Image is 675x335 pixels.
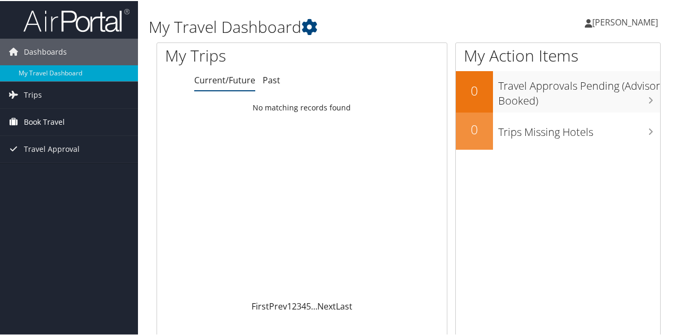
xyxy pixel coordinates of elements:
a: 5 [306,299,311,311]
h2: 0 [456,81,493,99]
a: Prev [269,299,287,311]
a: 1 [287,299,292,311]
span: [PERSON_NAME] [592,15,658,27]
span: Book Travel [24,108,65,134]
img: airportal-logo.png [23,7,129,32]
h3: Travel Approvals Pending (Advisor Booked) [498,72,660,107]
span: Dashboards [24,38,67,64]
h3: Trips Missing Hotels [498,118,660,139]
a: Current/Future [194,73,255,85]
a: 2 [292,299,297,311]
h1: My Action Items [456,44,660,66]
a: [PERSON_NAME] [585,5,669,37]
a: Last [336,299,352,311]
span: Trips [24,81,42,107]
a: 3 [297,299,301,311]
a: 4 [301,299,306,311]
a: 0Travel Approvals Pending (Advisor Booked) [456,70,660,111]
a: 0Trips Missing Hotels [456,111,660,149]
a: Next [317,299,336,311]
span: … [311,299,317,311]
a: First [252,299,269,311]
h2: 0 [456,119,493,138]
span: Travel Approval [24,135,80,161]
a: Past [263,73,280,85]
h1: My Trips [165,44,318,66]
h1: My Travel Dashboard [149,15,495,37]
td: No matching records found [157,97,447,116]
